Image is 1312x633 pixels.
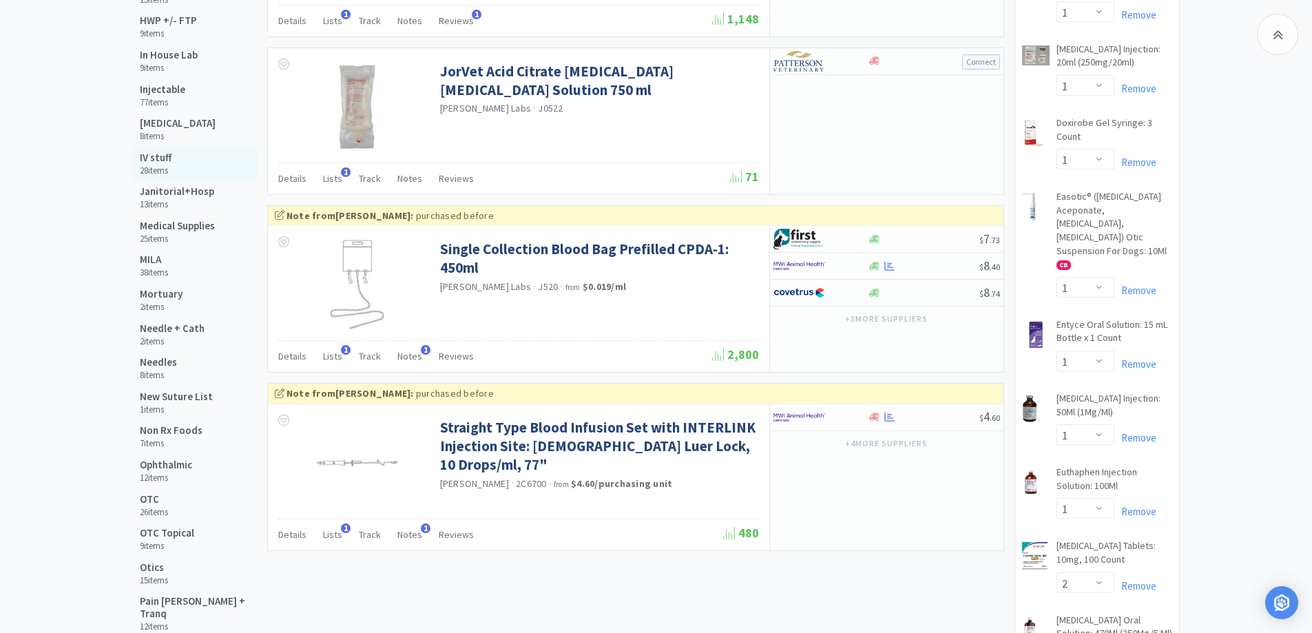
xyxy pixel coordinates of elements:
span: 4 [979,408,1000,424]
strong: Note from [PERSON_NAME] : [287,209,414,222]
h5: New Suture List [140,391,213,403]
h5: Non Rx Foods [140,424,202,437]
span: 2,800 [712,346,759,362]
a: [PERSON_NAME] Labs [440,102,532,114]
span: Track [359,350,381,362]
span: from [554,479,569,489]
h6: 25 items [140,234,215,245]
span: Lists [323,14,342,27]
h5: Needle + Cath [140,322,205,335]
span: Track [359,172,381,185]
span: $ [979,413,983,423]
span: 1 [341,523,351,533]
h6: 13 items [140,199,214,210]
span: J0522 [538,102,563,114]
button: Connect [962,54,1000,70]
h6: 7 items [140,438,202,449]
h5: In House Lab [140,49,198,61]
h6: 26 items [140,507,168,518]
span: 8 [979,284,1000,300]
a: Easotic® ([MEDICAL_DATA] Aceponate, [MEDICAL_DATA], [MEDICAL_DATA]) Otic Suspension For Dogs: 10M... [1056,190,1172,277]
a: [MEDICAL_DATA] Tablets: 10mg, 100 Count [1056,539,1172,572]
h6: 77 items [140,97,185,108]
h5: IV stuff [140,152,171,164]
h6: 9 items [140,63,198,74]
img: fae84614ad04489cb6ad2b07a4453146_6550.png [1022,395,1037,422]
h6: 38 items [140,267,168,278]
a: [MEDICAL_DATA] Injection: 20ml (250mg/20ml) [1056,43,1172,75]
span: J520 [538,280,558,293]
span: . 60 [990,413,1000,423]
a: Remove [1114,8,1156,21]
a: Remove [1114,82,1156,95]
img: 77fca1acd8b6420a9015268ca798ef17_1.png [773,282,825,303]
span: 1 [341,167,351,177]
a: Remove [1114,357,1156,371]
h6: 8 items [140,370,177,381]
span: 1 [341,10,351,19]
a: Doxirobe Gel Syringe: 3 Count [1056,116,1172,149]
a: [PERSON_NAME] Labs [440,280,532,293]
a: Remove [1114,431,1156,444]
h6: 28 items [140,165,171,176]
span: · [533,102,536,114]
strong: $4.60 / purchasing unit [571,477,672,490]
img: 5a232908ea9245ab98d993ddaea00da6_169108.png [1022,119,1045,147]
span: 71 [730,169,759,185]
h5: Ophthalmic [140,459,192,471]
a: [PERSON_NAME] [440,477,509,490]
span: 8 [979,258,1000,273]
img: b9f3b0e896194ae8a59e837214586d68_738366.png [1022,193,1037,220]
h6: 12 items [140,621,251,632]
img: 9cda6eaf849a4d9b9a6e60ecea3d97c3_135941.png [330,240,384,329]
span: Track [359,528,381,541]
h5: Needles [140,356,177,369]
span: Reviews [439,350,474,362]
strong: Note from [PERSON_NAME] : [287,387,414,399]
img: 340d4ec38043469a9c5cc85e29b08db4_113650.png [313,418,402,508]
img: 6b4febc4e2f84c3caa3869bc1b848721_261233.png [1022,45,1050,66]
span: CB [1057,261,1070,269]
span: 7 [979,231,1000,247]
span: from [565,282,581,292]
h6: 9 items [140,541,194,552]
h6: 15 items [140,575,168,586]
a: Single Collection Blood Bag Prefilled CPDA-1: 450ml [440,240,756,278]
h5: HWP +/- FTP [140,14,197,27]
h5: [MEDICAL_DATA] [140,117,216,129]
a: Euthaphen Injection Solution: 100Ml [1056,466,1172,498]
a: Remove [1114,284,1156,297]
span: 2C6700 [516,477,547,490]
span: $ [979,262,983,272]
a: Remove [1114,505,1156,518]
h5: Otics [140,561,168,574]
img: f044567866ca4ca0852161d49569aa0d_399837.png [1022,542,1048,570]
span: Lists [323,350,342,362]
span: Reviews [439,14,474,27]
span: · [511,477,514,490]
img: f6b2451649754179b5b4e0c70c3f7cb0_2.png [773,407,825,428]
h6: 12 items [140,473,192,484]
a: JorVet Acid Citrate [MEDICAL_DATA] [MEDICAL_DATA] Solution 750 ml [440,62,756,100]
span: . 73 [990,235,1000,245]
img: 67d67680309e4a0bb49a5ff0391dcc42_6.png [773,229,825,249]
img: 667978152bc648b3b89b3d9a309d0b9c_209229.png [1022,321,1050,349]
span: 1 [421,523,430,533]
h6: 2 items [140,336,205,347]
span: . 74 [990,289,1000,299]
span: Details [278,528,306,541]
img: f6b2451649754179b5b4e0c70c3f7cb0_2.png [773,256,825,276]
span: Details [278,350,306,362]
div: Open Intercom Messenger [1265,586,1298,619]
span: Details [278,172,306,185]
span: Reviews [439,172,474,185]
a: Entyce Oral Solution: 15 mL Bottle x 1 Count [1056,318,1172,351]
h5: MILA [140,253,168,266]
button: +3more suppliers [838,309,934,329]
span: 480 [723,525,759,541]
span: Notes [397,350,422,362]
span: · [560,280,563,293]
div: purchased before [275,208,997,223]
a: Remove [1114,156,1156,169]
button: +4more suppliers [838,434,934,453]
